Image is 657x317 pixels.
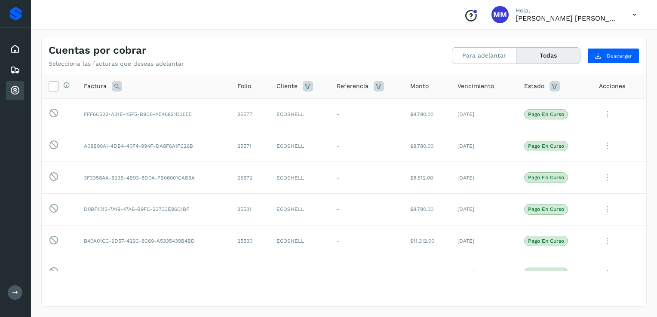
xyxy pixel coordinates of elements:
[403,225,451,257] td: $11,312.00
[230,257,270,289] td: 25535
[528,238,564,244] p: Pago en curso
[524,82,544,91] span: Estado
[528,143,564,149] p: Pago en curso
[330,257,403,289] td: -
[77,257,230,289] td: A1836B68-2650-4432-AB99-F8730DDFFDAC
[6,61,24,79] div: Embarques
[457,82,494,91] span: Vencimiento
[6,81,24,100] div: Cuentas por cobrar
[330,225,403,257] td: -
[528,270,564,276] p: Pago en curso
[410,82,429,91] span: Monto
[451,98,517,130] td: [DATE]
[77,193,230,225] td: D0BF1013-7A19-47A8-B9FC-23733E96C1BF
[403,98,451,130] td: $8,780.00
[330,162,403,194] td: -
[528,206,564,212] p: Pago en curso
[230,162,270,194] td: 25572
[403,130,451,162] td: $8,780.00
[270,162,330,194] td: ECOSHELL
[330,98,403,130] td: -
[270,130,330,162] td: ECOSHELL
[84,82,107,91] span: Factura
[528,111,564,117] p: Pago en curso
[452,48,516,64] button: Para adelantar
[451,257,517,289] td: [DATE]
[49,44,146,57] h4: Cuentas por cobrar
[77,162,230,194] td: 3F3358AA-523B-4B93-8D0A-FB06001CAB5A
[270,98,330,130] td: ECOSHELL
[451,225,517,257] td: [DATE]
[270,225,330,257] td: ECOSHELL
[451,130,517,162] td: [DATE]
[528,174,564,180] p: Pago en curso
[230,225,270,257] td: 25530
[587,48,639,64] button: Descargar
[77,225,230,257] td: B40A01CC-6D57-429C-8C69-A5335439B4BD
[230,130,270,162] td: 25571
[77,98,230,130] td: FFF6C522-A31E-45F5-B9C6-A546821D3555
[230,98,270,130] td: 25577
[330,193,403,225] td: -
[237,82,251,91] span: Folio
[270,257,330,289] td: ECOSHELL
[49,60,184,67] p: Selecciona las facturas que deseas adelantar
[451,193,517,225] td: [DATE]
[77,130,230,162] td: A08B90A1-4DB4-40F4-994F-DA8F6A1FC26B
[607,52,632,60] span: Descargar
[330,130,403,162] td: -
[276,82,298,91] span: Cliente
[270,193,330,225] td: ECOSHELL
[230,193,270,225] td: 25531
[451,162,517,194] td: [DATE]
[516,48,580,64] button: Todas
[516,14,619,22] p: María Magdalena macaria González Marquez
[337,82,368,91] span: Referencia
[403,162,451,194] td: $8,512.00
[516,7,619,14] p: Hola,
[403,257,451,289] td: $8,512.00
[403,193,451,225] td: $8,780.00
[6,40,24,59] div: Inicio
[599,82,625,91] span: Acciones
